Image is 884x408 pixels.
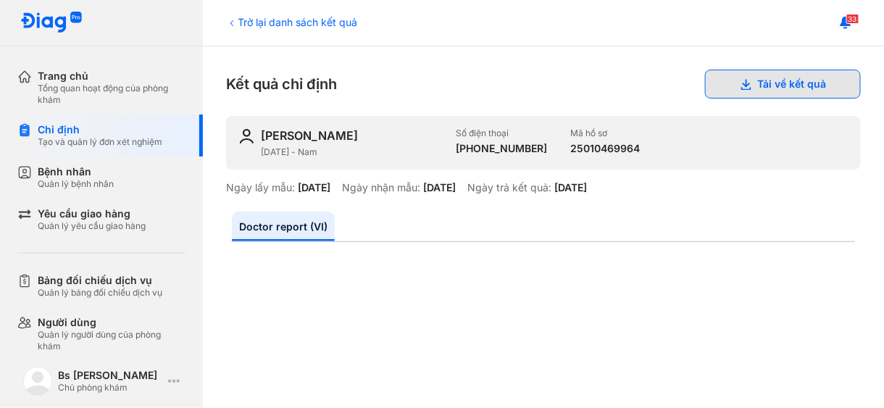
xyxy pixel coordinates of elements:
[226,181,295,194] div: Ngày lấy mẫu:
[705,70,861,99] button: Tải về kết quả
[298,181,330,194] div: [DATE]
[38,136,162,148] div: Tạo và quản lý đơn xét nghiệm
[38,123,162,136] div: Chỉ định
[570,142,640,155] div: 25010469964
[38,70,185,83] div: Trang chủ
[456,128,547,139] div: Số điện thoại
[423,181,456,194] div: [DATE]
[226,14,357,30] div: Trở lại danh sách kết quả
[467,181,551,194] div: Ngày trả kết quả:
[261,128,358,143] div: [PERSON_NAME]
[232,212,335,241] a: Doctor report (VI)
[38,316,185,329] div: Người dùng
[38,165,114,178] div: Bệnh nhân
[38,207,146,220] div: Yêu cầu giao hàng
[23,367,52,396] img: logo
[226,70,861,99] div: Kết quả chỉ định
[38,287,162,299] div: Quản lý bảng đối chiếu dịch vụ
[846,14,859,24] span: 33
[238,128,255,145] img: user-icon
[58,382,162,394] div: Chủ phòng khám
[261,146,444,158] div: [DATE] - Nam
[342,181,420,194] div: Ngày nhận mẫu:
[38,178,114,190] div: Quản lý bệnh nhân
[456,142,547,155] div: [PHONE_NUMBER]
[554,181,587,194] div: [DATE]
[38,274,162,287] div: Bảng đối chiếu dịch vụ
[38,83,185,106] div: Tổng quan hoạt động của phòng khám
[20,12,83,34] img: logo
[38,220,146,232] div: Quản lý yêu cầu giao hàng
[570,128,640,139] div: Mã hồ sơ
[58,369,162,382] div: Bs [PERSON_NAME]
[38,329,185,352] div: Quản lý người dùng của phòng khám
